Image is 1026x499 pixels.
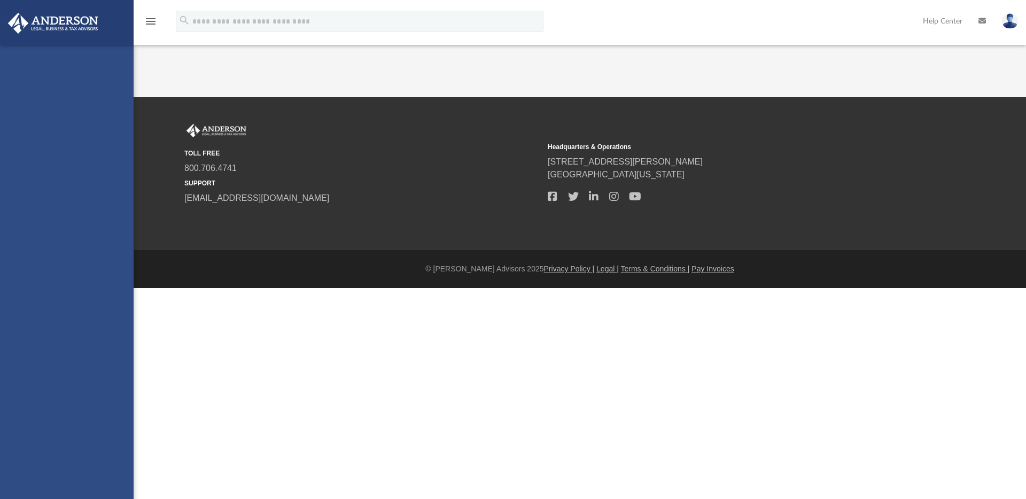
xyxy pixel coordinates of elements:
a: Pay Invoices [691,264,734,273]
a: Privacy Policy | [544,264,595,273]
i: search [178,14,190,26]
a: [GEOGRAPHIC_DATA][US_STATE] [548,170,685,179]
div: © [PERSON_NAME] Advisors 2025 [134,263,1026,275]
a: [EMAIL_ADDRESS][DOMAIN_NAME] [184,193,329,202]
img: Anderson Advisors Platinum Portal [184,124,248,138]
a: menu [144,20,157,28]
a: Legal | [596,264,619,273]
img: User Pic [1002,13,1018,29]
small: SUPPORT [184,178,540,188]
small: Headquarters & Operations [548,142,904,152]
i: menu [144,15,157,28]
small: TOLL FREE [184,149,540,158]
a: 800.706.4741 [184,163,237,173]
img: Anderson Advisors Platinum Portal [5,13,102,34]
a: [STREET_ADDRESS][PERSON_NAME] [548,157,703,166]
a: Terms & Conditions | [621,264,690,273]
